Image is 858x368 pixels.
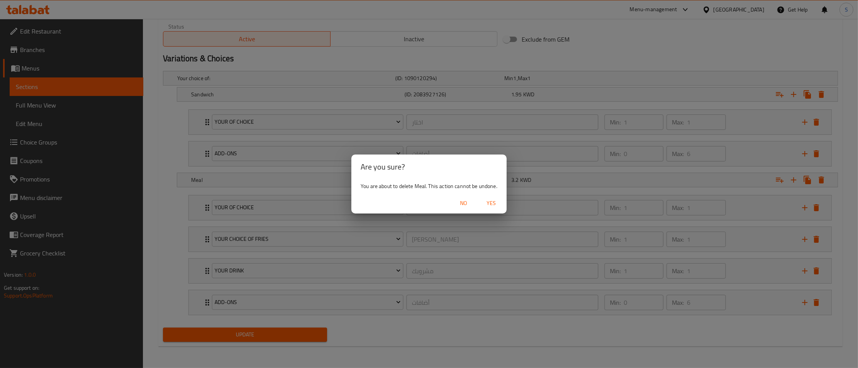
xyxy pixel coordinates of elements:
[351,179,507,193] div: You are about to delete Meal. This action cannot be undone.
[479,196,504,210] button: Yes
[482,198,500,208] span: Yes
[454,198,473,208] span: No
[361,161,497,173] h2: Are you sure?
[451,196,476,210] button: No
